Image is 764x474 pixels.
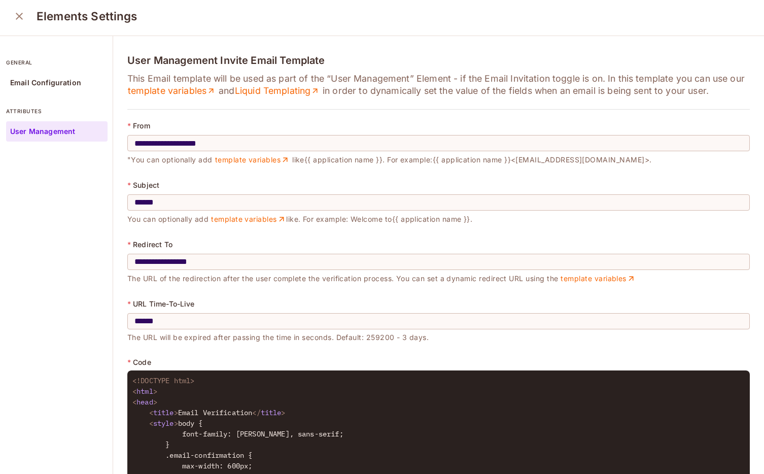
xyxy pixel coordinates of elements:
[133,358,151,366] p: Code
[561,274,636,283] a: template variables
[9,6,29,26] button: close
[127,274,636,283] span: The URL of the redirection after the user complete the verification process. You can set a dynami...
[10,127,75,136] p: User Management
[127,73,750,97] p: This Email template will be used as part of the “User Management” Element - if the Email Invitati...
[215,155,290,164] a: template variables
[37,9,137,23] h3: Elements Settings
[127,54,750,66] h4: User Management Invite Email Template
[133,181,159,189] p: Subject
[133,122,150,130] p: From
[127,329,750,342] p: The URL will be expired after passing the time in seconds. Default: 259200 - 3 days.
[127,155,652,164] span: "You can optionally add like {{ application name }} . For example: {{ application name }} <[EMAIL...
[133,300,194,308] p: URL Time-To-Live
[211,215,286,224] a: template variables
[234,85,320,97] a: Liquid Templating
[6,107,108,115] p: attributes
[127,85,216,97] a: template variables
[127,215,472,223] span: You can optionally add like. For example: Welcome to {{ application name }} .
[6,58,108,66] p: general
[10,79,81,87] p: Email Configuration
[133,241,172,249] p: Redirect To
